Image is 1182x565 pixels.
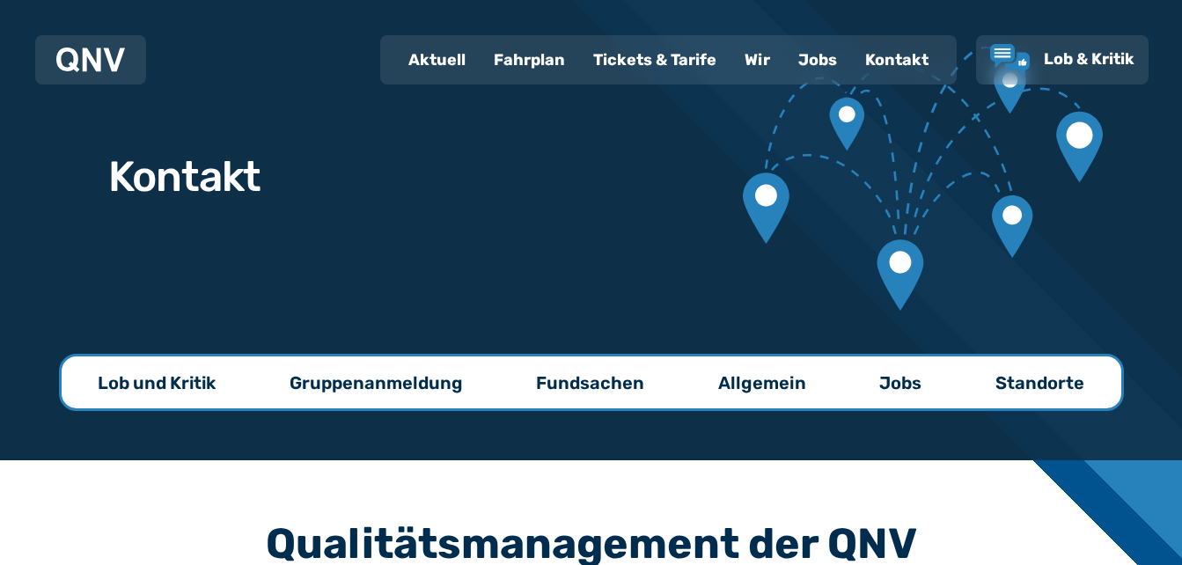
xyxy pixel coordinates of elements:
[33,523,1149,565] h3: Qualitätsmanagement der QNV
[960,356,1120,408] a: Standorte
[730,37,784,83] a: Wir
[718,371,806,395] p: Allgemein
[683,356,841,408] a: Allgemein
[394,37,480,83] a: Aktuell
[536,371,644,395] p: Fundsachen
[254,356,498,408] a: Gruppenanmeldung
[743,47,1102,311] img: Verbundene Kartenmarkierungen
[851,37,943,83] a: Kontakt
[784,37,851,83] a: Jobs
[501,356,679,408] a: Fundsachen
[1044,49,1134,69] span: Lob & Kritik
[98,371,216,395] p: Lob und Kritik
[990,44,1134,76] a: Lob & Kritik
[56,48,125,72] img: QNV Logo
[879,371,921,395] p: Jobs
[62,356,251,408] a: Lob und Kritik
[108,156,261,198] h1: Kontakt
[480,37,579,83] a: Fahrplan
[290,371,463,395] p: Gruppenanmeldung
[995,371,1084,395] p: Standorte
[844,356,957,408] a: Jobs
[56,42,125,77] a: QNV Logo
[579,37,730,83] a: Tickets & Tarife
